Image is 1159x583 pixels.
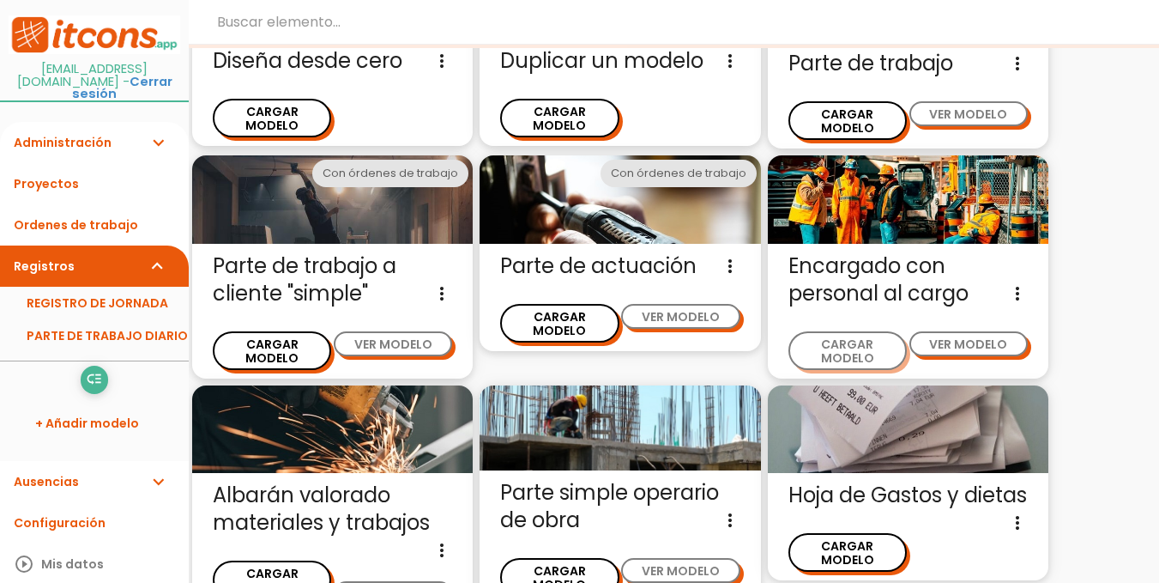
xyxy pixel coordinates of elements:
img: gastos.jpg [768,386,1048,473]
button: CARGAR MODELO [788,331,907,370]
i: more_vert [1007,280,1028,307]
button: CARGAR MODELO [213,331,331,370]
i: more_vert [432,47,452,75]
i: expand_more [148,246,168,287]
span: Duplicar un modelo [500,47,739,75]
div: Con órdenes de trabajo [601,160,757,187]
a: low_priority [81,366,108,393]
span: Diseña desde cero [213,47,452,75]
img: parte-operario-obra-simple.jpg [480,386,760,471]
button: CARGAR MODELO [213,99,331,137]
button: CARGAR MODELO [788,101,907,140]
span: Albarán valorado materiales y trabajos [213,482,452,537]
div: Con órdenes de trabajo [312,160,468,187]
i: more_vert [720,507,740,534]
img: encargado.jpg [768,155,1048,243]
i: more_vert [1007,509,1028,537]
button: VER MODELO [334,331,452,356]
i: low_priority [86,366,102,393]
i: more_vert [720,47,740,75]
i: more_vert [432,537,452,564]
button: CARGAR MODELO [500,99,619,137]
button: VER MODELO [621,558,739,583]
i: expand_more [148,461,168,502]
i: expand_more [148,122,168,163]
i: more_vert [1007,50,1028,77]
a: Cerrar sesión [72,73,172,103]
img: trabajos.jpg [192,386,473,473]
span: Encargado con personal al cargo [788,252,1028,307]
span: Parte de trabajo [788,50,1028,77]
span: Parte de actuación [500,252,739,280]
img: partediariooperario.jpg [192,155,473,243]
i: more_vert [432,280,452,307]
i: more_vert [720,252,740,280]
img: actuacion.jpg [480,155,760,243]
a: + Añadir modelo [9,403,180,444]
button: CARGAR MODELO [500,304,619,343]
button: VER MODELO [909,331,1028,356]
img: itcons-logo [9,15,180,54]
button: CARGAR MODELO [788,533,907,572]
span: Parte de trabajo a cliente "simple" [213,252,452,307]
button: VER MODELO [621,304,739,329]
span: Hoja de Gastos y dietas [788,482,1028,509]
button: VER MODELO [909,101,1028,126]
span: Parte simple operario de obra [500,479,739,534]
